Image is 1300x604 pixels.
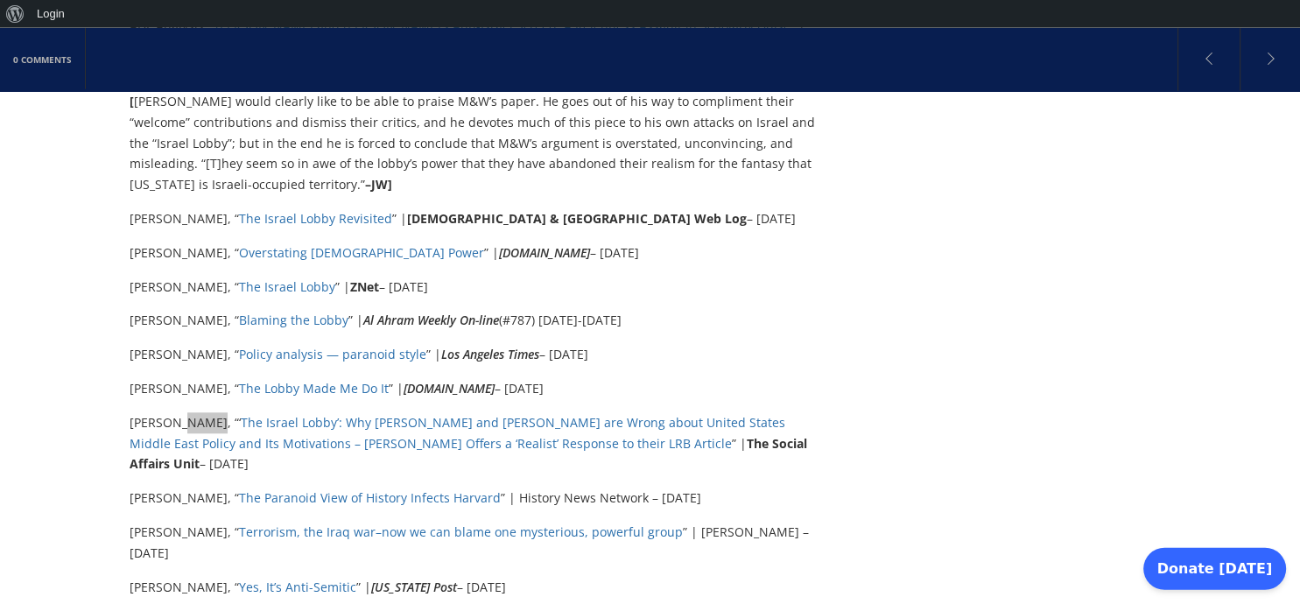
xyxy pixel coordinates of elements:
strong: [ [130,94,134,110]
strong: ZNet [350,279,379,296]
strong: [DEMOGRAPHIC_DATA] & [GEOGRAPHIC_DATA] Web Log [407,211,747,228]
a: The Israel Lobby [239,279,335,296]
p: [PERSON_NAME], “ ” | “Comment is Free” blog – [DATE] [PERSON_NAME] would clearly like to be able ... [130,71,824,196]
p: [PERSON_NAME], “‘ ” | – [DATE] [130,413,824,475]
p: [PERSON_NAME], “ ” | – [DATE] [130,209,824,230]
p: [PERSON_NAME], “ ” | – [DATE] [130,345,824,366]
p: [PERSON_NAME], “ ” | (#787) [DATE]-[DATE] [130,311,824,332]
strong: [DOMAIN_NAME] [499,245,590,262]
p: [PERSON_NAME], “ ” | History News Network – [DATE] [130,488,824,509]
a: Blaming the Lobby [239,313,348,329]
p: [PERSON_NAME], “ ” | [PERSON_NAME] – [DATE] [130,523,824,565]
em: [DOMAIN_NAME] [404,381,495,397]
strong: –JW] [365,177,392,193]
p: [PERSON_NAME], “ ” | – [DATE] [130,277,824,298]
p: [PERSON_NAME], “ ” | – [DATE] [130,379,824,400]
a: The Paranoid View of History Infects Harvard [239,490,501,507]
a: The Lobby Made Me Do It [239,381,389,397]
a: The Israel Lobby’: Why [PERSON_NAME] and [PERSON_NAME] are Wrong about United States Middle East ... [130,415,785,453]
strong: [US_STATE] Post [371,579,457,596]
a: Terrorism, the Iraq war–now we can blame one mysterious, powerful group [239,524,683,541]
p: [PERSON_NAME], “ ” | – [DATE] [130,578,824,599]
a: The Israel Lobby Revisited [239,211,392,228]
a: Policy analysis — paranoid style [239,347,426,363]
a: Yes, It’s Anti-Semitic [239,579,356,596]
p: [PERSON_NAME], “ ” | – [DATE] [130,243,824,264]
strong: Al Ahram Weekly On-line [363,313,499,329]
a: Overstating [DEMOGRAPHIC_DATA] Power [239,245,484,262]
strong: Los Angeles Times [441,347,539,363]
